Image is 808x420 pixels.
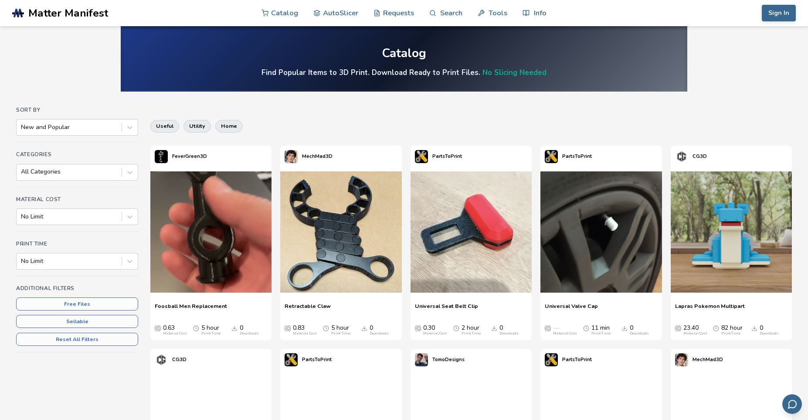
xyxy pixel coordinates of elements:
span: Average Cost [285,324,291,331]
p: PartsToPrint [562,152,592,161]
h4: Print Time [16,241,138,247]
p: MechMad3D [302,152,333,161]
a: TomoDesigns's profileTomoDesigns [411,349,469,371]
span: Average Print Time [713,324,719,331]
div: 0.63 [163,324,187,336]
div: Print Time [462,331,481,336]
img: MechMad3D's profile [285,150,298,163]
input: New and Popular [21,124,23,131]
span: Downloads [491,324,497,331]
div: 23.40 [683,324,707,336]
div: Print Time [591,331,611,336]
div: 2 hour [462,324,481,336]
div: 11 min [591,324,611,336]
div: Print Time [331,331,350,336]
img: TomoDesigns's profile [415,353,428,366]
div: Downloads [370,331,389,336]
p: PartsToPrint [432,152,462,161]
a: PartsToPrint's profilePartsToPrint [411,146,466,167]
p: CG3D [693,152,707,161]
img: CG3D's profile [155,353,168,366]
span: Matter Manifest [28,7,108,19]
button: Free Files [16,297,138,311]
p: CG3D [172,355,187,364]
input: All Categories [21,168,23,175]
h4: Additional Filters [16,285,138,291]
h4: Categories [16,151,138,157]
button: Send feedback via email [782,394,802,414]
a: No Slicing Needed [482,68,547,78]
a: CG3D's profileCG3D [150,349,191,371]
div: Downloads [240,331,259,336]
span: Average Print Time [323,324,329,331]
span: — [553,324,559,331]
input: No Limit [21,213,23,220]
p: MechMad3D [693,355,723,364]
h4: Find Popular Items to 3D Print. Download Ready to Print Files. [261,68,547,78]
a: PartsToPrint's profilePartsToPrint [280,349,336,371]
span: Downloads [621,324,628,331]
button: utility [183,120,211,132]
div: 0.30 [423,324,447,336]
img: PartsToPrint's profile [415,150,428,163]
div: 82 hour [721,324,743,336]
div: 0 [760,324,779,336]
span: Average Print Time [453,324,459,331]
h4: Material Cost [16,196,138,202]
h4: Sort By [16,107,138,113]
button: useful [150,120,179,132]
div: 0.83 [293,324,316,336]
span: Average Cost [155,324,161,331]
p: TomoDesigns [432,355,465,364]
a: PartsToPrint's profilePartsToPrint [540,349,596,371]
a: Universal Valve Cap [545,303,598,316]
a: Lapras Pokemon Multipart [675,303,745,316]
div: Material Cost [423,331,447,336]
span: Downloads [361,324,367,331]
img: PartsToPrint's profile [545,353,558,366]
p: FeverGreen3D [172,152,207,161]
img: PartsToPrint's profile [545,150,558,163]
button: Sellable [16,315,138,328]
span: Average Cost [545,324,551,331]
div: 5 hour [331,324,350,336]
div: 0 [630,324,649,336]
a: PartsToPrint's profilePartsToPrint [540,146,596,167]
span: Downloads [751,324,757,331]
button: Reset All Filters [16,333,138,346]
div: Material Cost [293,331,316,336]
img: PartsToPrint's profile [285,353,298,366]
span: Average Cost [415,324,421,331]
div: 0 [240,324,259,336]
img: MechMad3D's profile [675,353,688,366]
span: Average Print Time [193,324,199,331]
div: Print Time [721,331,740,336]
span: Downloads [231,324,238,331]
img: CG3D's profile [675,150,688,163]
div: Material Cost [553,331,577,336]
p: PartsToPrint [562,355,592,364]
div: Catalog [382,47,426,60]
a: FeverGreen3D's profileFeverGreen3D [150,146,211,167]
a: Foosball Men Replacement [155,303,227,316]
a: Universal Seat Belt Clip [415,303,478,316]
div: Downloads [499,331,519,336]
p: PartsToPrint [302,355,332,364]
div: 0 [370,324,389,336]
div: Print Time [201,331,221,336]
a: CG3D's profileCG3D [671,146,711,167]
a: MechMad3D's profileMechMad3D [280,146,337,167]
div: 0 [499,324,519,336]
div: Downloads [630,331,649,336]
a: Retractable Claw [285,303,331,316]
button: Sign In [762,5,796,21]
input: No Limit [21,258,23,265]
span: Average Cost [675,324,681,331]
div: Downloads [760,331,779,336]
img: FeverGreen3D's profile [155,150,168,163]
